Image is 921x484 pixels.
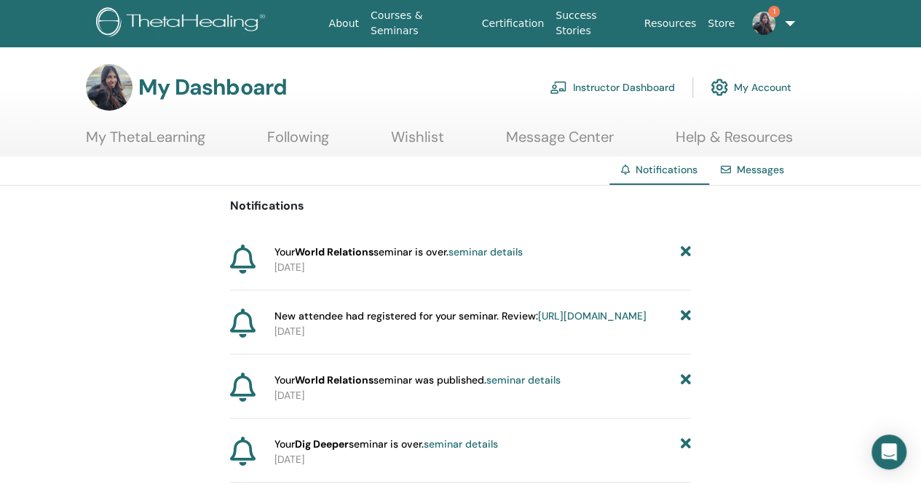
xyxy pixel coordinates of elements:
span: 1 [768,6,780,17]
a: About [323,10,365,37]
strong: Dig Deeper [295,437,349,451]
div: Open Intercom Messenger [871,435,906,469]
span: New attendee had registered for your seminar. Review: [274,309,647,324]
p: [DATE] [274,388,691,403]
p: [DATE] [274,324,691,339]
a: Message Center [506,128,614,156]
a: Following [267,128,329,156]
h3: My Dashboard [138,74,287,100]
a: Certification [476,10,550,37]
a: Help & Resources [676,128,793,156]
img: default.jpg [86,64,133,111]
strong: World Relations [295,373,373,386]
img: default.jpg [752,12,775,35]
a: seminar details [486,373,561,386]
span: Your seminar is over. [274,245,523,260]
img: chalkboard-teacher.svg [550,81,567,94]
img: logo.png [96,7,270,40]
a: My Account [711,71,791,103]
a: Messages [737,163,784,176]
a: Store [702,10,740,37]
a: Wishlist [391,128,444,156]
img: cog.svg [711,75,728,100]
span: Your seminar is over. [274,437,498,452]
a: seminar details [448,245,523,258]
p: [DATE] [274,452,691,467]
span: Notifications [636,163,697,176]
span: Your seminar was published. [274,373,561,388]
a: seminar details [424,437,498,451]
a: Resources [639,10,703,37]
p: [DATE] [274,260,691,275]
a: Success Stories [550,2,638,44]
p: Notifications [230,197,691,215]
a: [URL][DOMAIN_NAME] [538,309,647,322]
a: Instructor Dashboard [550,71,675,103]
a: Courses & Seminars [365,2,476,44]
a: My ThetaLearning [86,128,205,156]
strong: World Relations [295,245,373,258]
